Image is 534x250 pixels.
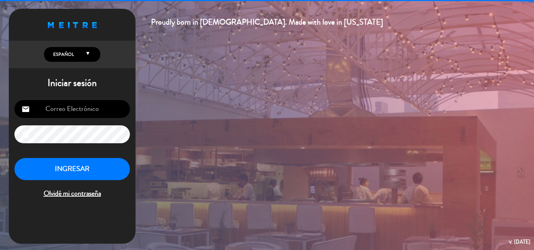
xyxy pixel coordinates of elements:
h1: Iniciar sesión [9,77,136,89]
span: Olvidé mi contraseña [14,188,130,199]
input: Correo Electrónico [14,100,130,118]
button: INGRESAR [14,158,130,180]
div: v. [DATE] [509,237,530,246]
span: Español [51,51,74,58]
i: email [21,105,30,113]
i: lock [21,130,30,139]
